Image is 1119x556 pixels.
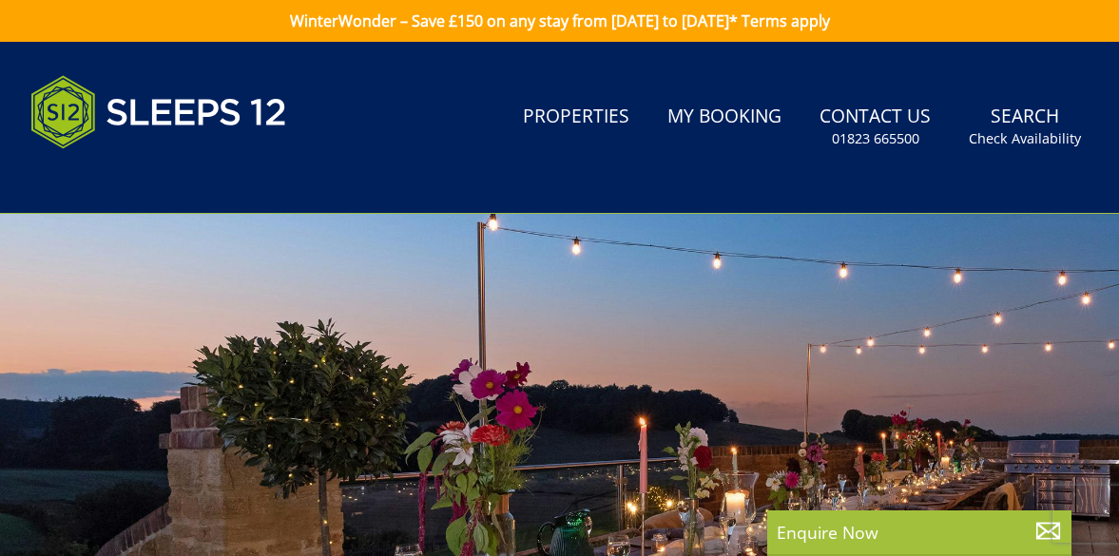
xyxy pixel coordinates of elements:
[21,171,221,187] iframe: Customer reviews powered by Trustpilot
[969,129,1081,148] small: Check Availability
[30,65,287,160] img: Sleeps 12
[961,96,1089,158] a: SearchCheck Availability
[832,129,919,148] small: 01823 665500
[515,96,637,139] a: Properties
[777,520,1062,545] p: Enquire Now
[660,96,789,139] a: My Booking
[812,96,938,158] a: Contact Us01823 665500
